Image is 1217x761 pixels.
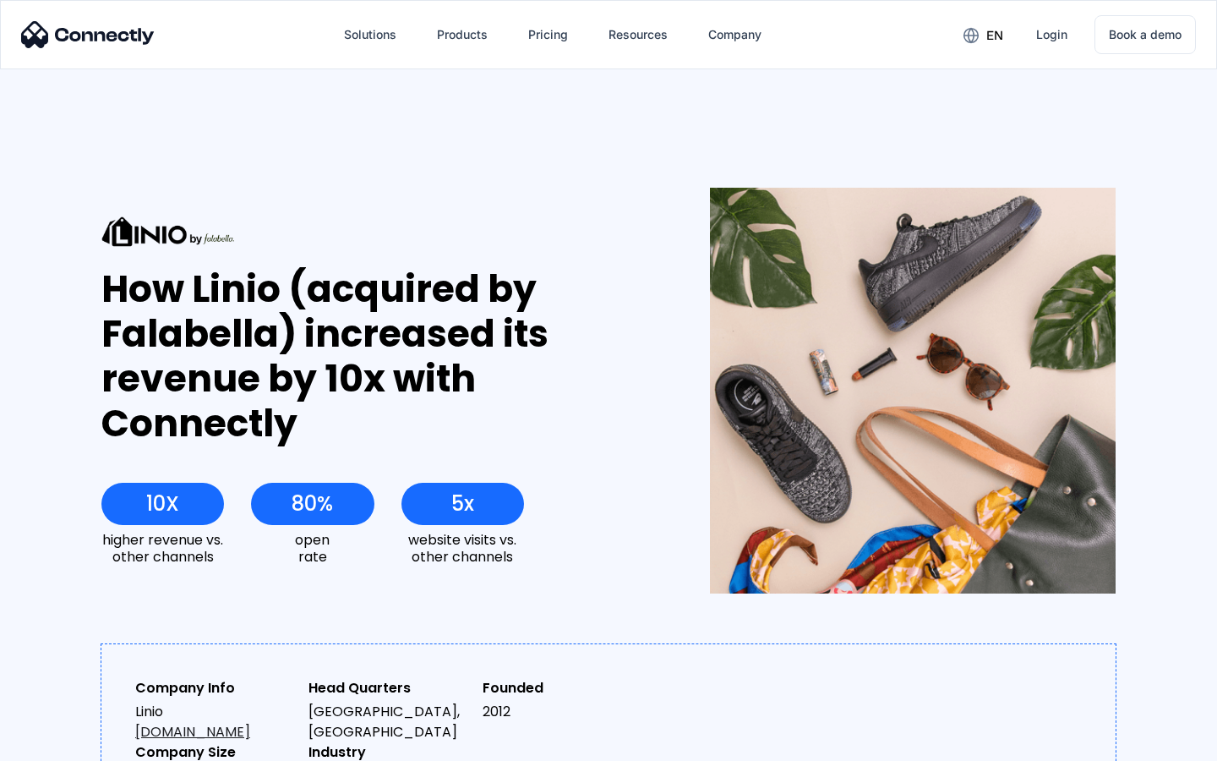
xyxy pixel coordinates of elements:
a: Login [1023,14,1081,55]
div: website visits vs. other channels [401,532,524,564]
div: higher revenue vs. other channels [101,532,224,564]
div: Head Quarters [308,678,468,698]
div: Solutions [344,23,396,47]
img: Connectly Logo [21,21,155,48]
div: Resources [608,23,668,47]
a: [DOMAIN_NAME] [135,722,250,742]
div: 10X [146,492,179,516]
div: open rate [251,532,374,564]
a: Pricing [515,14,581,55]
div: Founded [483,678,642,698]
div: Company Info [135,678,295,698]
div: [GEOGRAPHIC_DATA], [GEOGRAPHIC_DATA] [308,702,468,742]
div: Linio [135,702,295,742]
div: en [986,24,1003,47]
div: 2012 [483,702,642,722]
div: Login [1036,23,1067,47]
div: Company [708,23,761,47]
div: Pricing [528,23,568,47]
div: 5x [451,492,474,516]
div: Products [437,23,488,47]
div: How Linio (acquired by Falabella) increased its revenue by 10x with Connectly [101,267,648,446]
div: 80% [292,492,333,516]
a: Book a demo [1094,15,1196,54]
